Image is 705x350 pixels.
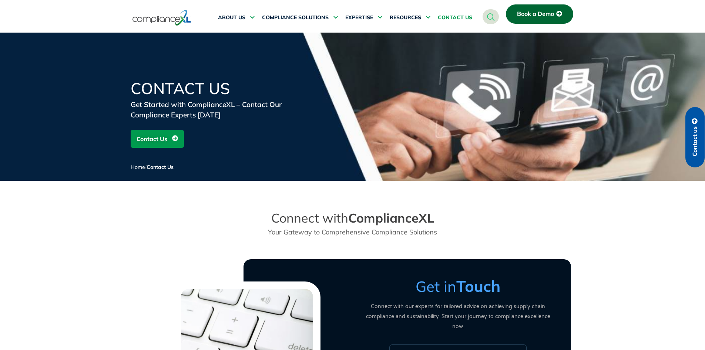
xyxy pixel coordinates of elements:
[262,9,338,27] a: COMPLIANCE SOLUTIONS
[218,14,245,21] span: ABOUT US
[438,14,472,21] span: CONTACT US
[244,210,461,226] h2: Connect with
[244,227,461,237] p: Your Gateway to Comprehensive Compliance Solutions
[483,9,499,24] a: navsearch-button
[692,126,698,156] span: Contact us
[348,210,434,226] strong: ComplianceXL
[345,9,382,27] a: EXPERTISE
[517,11,554,17] span: Book a Demo
[390,9,430,27] a: RESOURCES
[506,4,573,24] a: Book a Demo
[360,301,556,331] p: Connect with our experts for tailored advice on achieving supply chain compliance and sustainabil...
[438,9,472,27] a: CONTACT US
[262,14,329,21] span: COMPLIANCE SOLUTIONS
[456,276,500,296] strong: Touch
[131,164,174,170] span: /
[147,164,174,170] span: Contact Us
[685,107,705,167] a: Contact us
[137,132,167,146] span: Contact Us
[345,14,373,21] span: EXPERTISE
[360,277,556,296] h3: Get in
[218,9,255,27] a: ABOUT US
[390,14,421,21] span: RESOURCES
[132,9,191,26] img: logo-one.svg
[131,164,145,170] a: Home
[131,99,308,120] div: Get Started with ComplianceXL – Contact Our Compliance Experts [DATE]
[131,81,308,96] h1: Contact Us
[131,130,184,148] a: Contact Us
